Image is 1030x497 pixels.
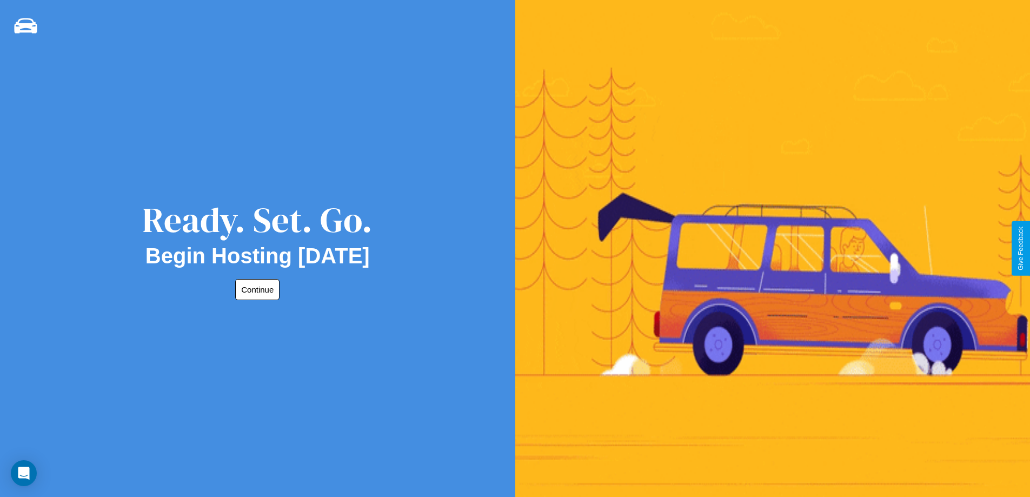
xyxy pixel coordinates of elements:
[142,196,373,244] div: Ready. Set. Go.
[235,279,280,300] button: Continue
[145,244,370,268] h2: Begin Hosting [DATE]
[1017,227,1025,270] div: Give Feedback
[11,460,37,486] div: Open Intercom Messenger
